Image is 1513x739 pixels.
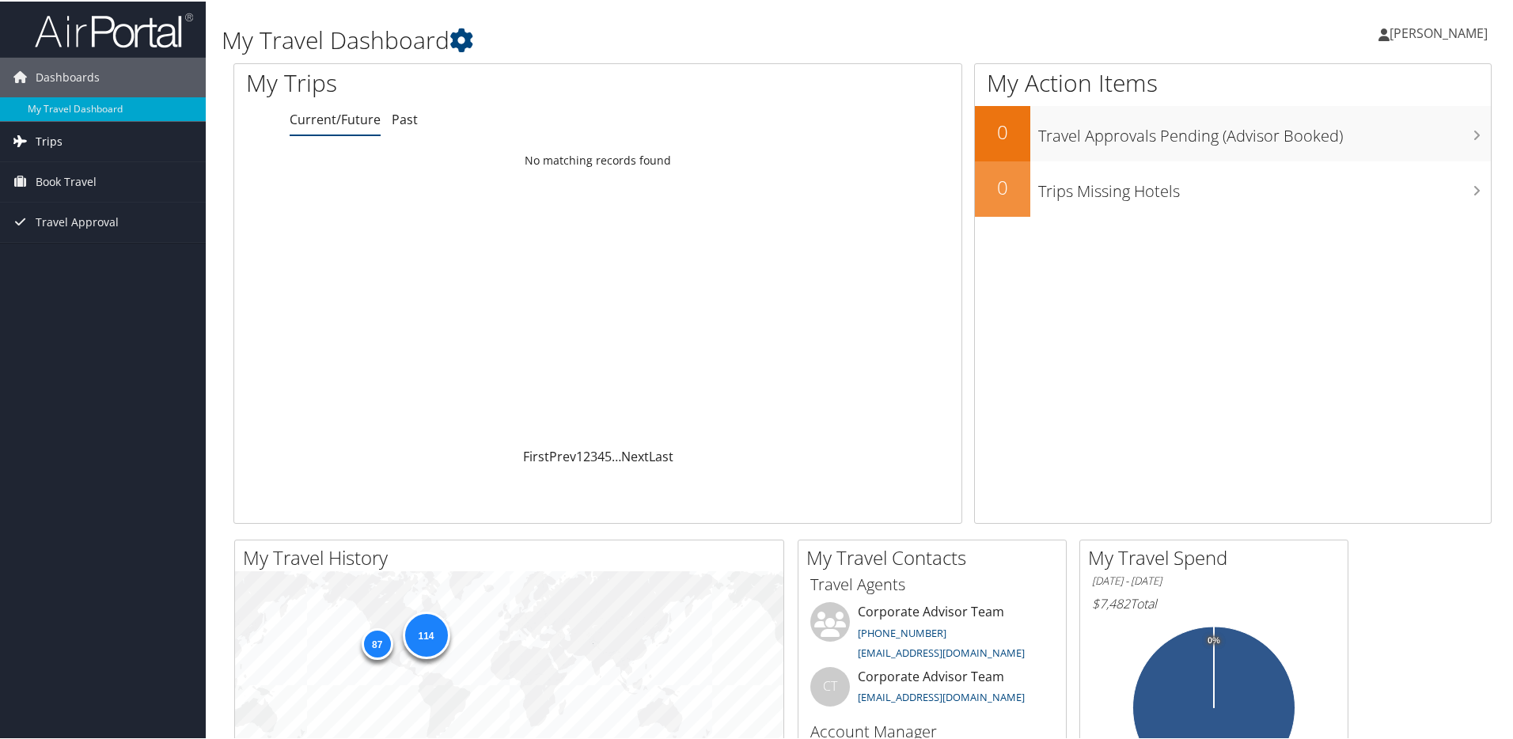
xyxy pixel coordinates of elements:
h6: [DATE] - [DATE] [1092,572,1336,587]
div: 87 [361,627,392,658]
h3: Travel Agents [810,572,1054,594]
a: [EMAIL_ADDRESS][DOMAIN_NAME] [858,688,1025,703]
h1: My Travel Dashboard [222,22,1076,55]
h1: My Trips [246,65,647,98]
div: 114 [402,609,449,657]
h1: My Action Items [975,65,1491,98]
h3: Trips Missing Hotels [1038,171,1491,201]
a: Last [649,446,673,464]
img: airportal-logo.png [35,10,193,47]
a: 4 [597,446,605,464]
a: Current/Future [290,109,381,127]
li: Corporate Advisor Team [802,601,1062,665]
span: [PERSON_NAME] [1390,23,1488,40]
span: Dashboards [36,56,100,96]
a: Prev [549,446,576,464]
a: 5 [605,446,612,464]
h2: My Travel Spend [1088,543,1348,570]
a: [PERSON_NAME] [1378,8,1504,55]
td: No matching records found [234,145,961,173]
tspan: 0% [1208,635,1220,644]
a: [PHONE_NUMBER] [858,624,946,639]
a: Past [392,109,418,127]
h2: My Travel Contacts [806,543,1066,570]
span: Travel Approval [36,201,119,241]
a: 3 [590,446,597,464]
h3: Travel Approvals Pending (Advisor Booked) [1038,116,1491,146]
span: … [612,446,621,464]
div: CT [810,665,850,705]
a: 0Travel Approvals Pending (Advisor Booked) [975,104,1491,160]
a: 0Trips Missing Hotels [975,160,1491,215]
h2: 0 [975,117,1030,144]
h6: Total [1092,593,1336,611]
span: $7,482 [1092,593,1130,611]
li: Corporate Advisor Team [802,665,1062,717]
a: First [523,446,549,464]
a: Next [621,446,649,464]
span: Book Travel [36,161,97,200]
a: 2 [583,446,590,464]
h2: 0 [975,172,1030,199]
a: [EMAIL_ADDRESS][DOMAIN_NAME] [858,644,1025,658]
span: Trips [36,120,63,160]
h2: My Travel History [243,543,783,570]
a: 1 [576,446,583,464]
